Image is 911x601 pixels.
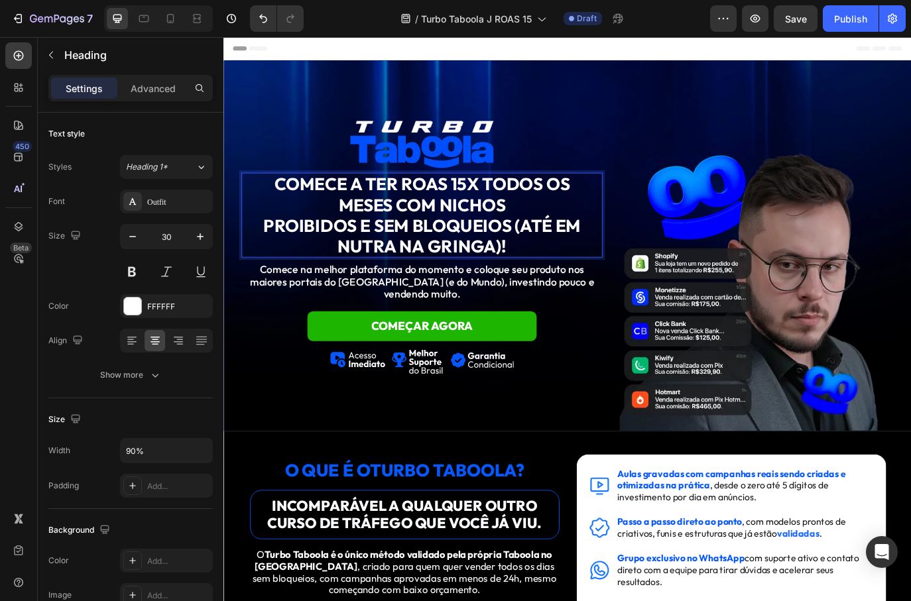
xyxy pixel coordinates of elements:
[48,521,113,539] div: Background
[823,5,879,32] button: Publish
[30,488,389,514] h1: O QUE É O
[48,300,69,312] div: Color
[87,11,93,27] p: 7
[48,161,72,173] div: Styles
[48,445,70,457] div: Width
[147,196,210,208] div: Outfit
[170,488,348,514] span: TURBO TABOOLA?
[48,195,65,207] div: Font
[120,155,213,179] button: Heading 1*
[121,439,212,463] input: Auto
[126,161,168,173] span: Heading 1*
[48,227,84,245] div: Size
[48,480,79,492] div: Padding
[834,12,867,26] div: Publish
[455,498,720,525] strong: Aulas gravadas com campanhas reais sendo criadas e otimizadas na prática
[458,116,757,455] img: gempages_557441431371776845-ce3737cd-2c20-475f-a7f8-8c583bb17f80.webp
[866,536,898,568] div: Open Intercom Messenger
[455,554,600,567] strong: Passo a passo direto ao ponto
[66,82,103,95] p: Settings
[13,141,32,152] div: 450
[147,301,210,313] div: FFFFFF
[250,5,304,32] div: Undo/Redo
[48,589,72,601] div: Image
[48,128,85,140] div: Text style
[785,13,807,25] span: Save
[223,37,911,601] iframe: Design area
[48,555,69,567] div: Color
[48,332,86,350] div: Align
[131,82,176,95] p: Advanced
[48,411,84,429] div: Size
[5,5,99,32] button: 7
[147,480,210,492] div: Add...
[100,368,162,382] div: Show more
[640,568,690,581] strong: validadas
[10,243,32,253] div: Beta
[577,13,597,25] span: Draft
[421,12,532,26] span: Turbo Taboola J ROAS 15
[455,498,751,539] p: , desde o zero até 5 dígitos de investimento por dia em anúncios.
[48,363,213,387] button: Show more
[64,47,208,63] p: Heading
[415,12,418,26] span: /
[774,5,818,32] button: Save
[50,532,368,573] span: Incomparável a qualquer outro curso de tráfego que você já viu.
[147,555,210,567] div: Add...
[455,554,751,582] p: , com modelos prontos de criativos, funis e estruturas que já estão .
